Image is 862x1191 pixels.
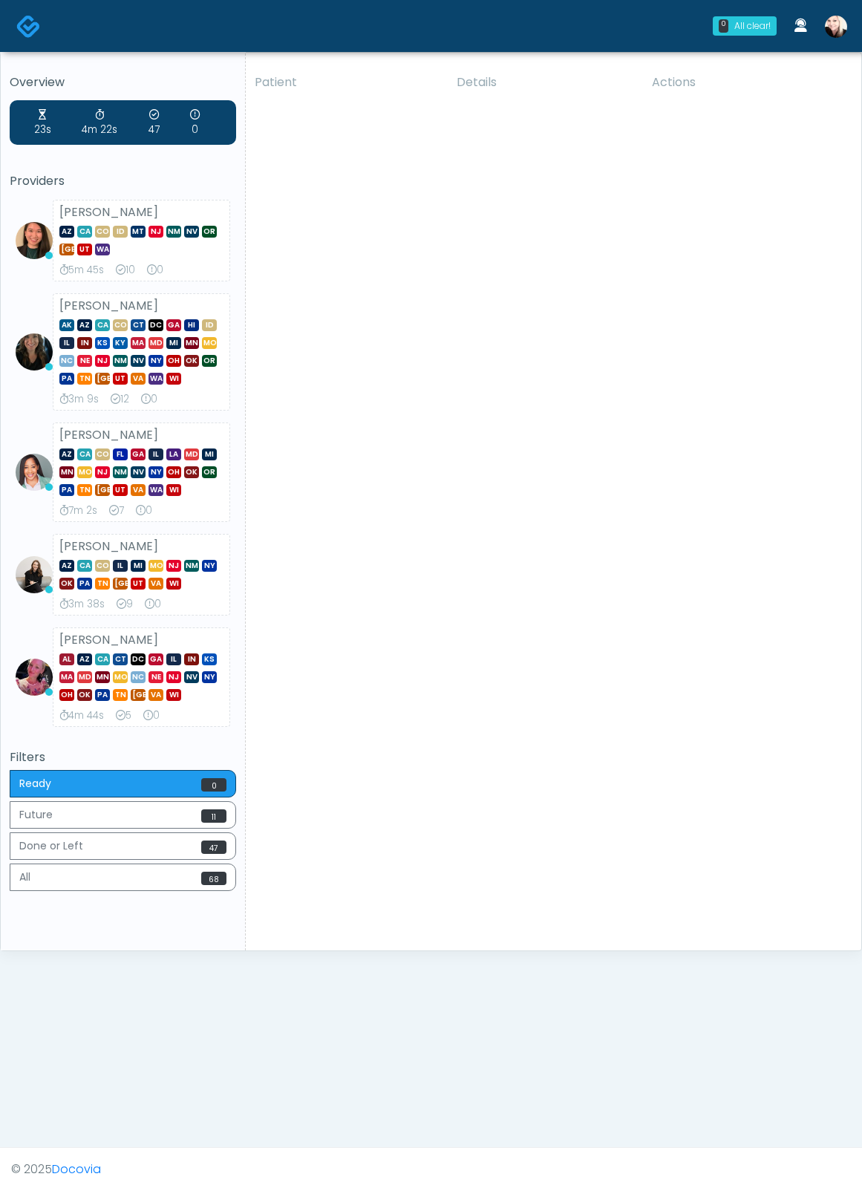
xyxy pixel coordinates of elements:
[201,778,226,792] span: 0
[734,19,771,33] div: All clear!
[82,108,117,137] div: 4m 22s
[148,319,163,331] span: DC
[131,226,146,238] span: MT
[95,671,110,683] span: MN
[643,65,850,100] th: Actions
[202,226,217,238] span: OR
[166,466,181,478] span: OH
[184,560,199,572] span: NM
[59,319,74,331] span: AK
[95,689,110,701] span: PA
[34,108,51,137] div: 23s
[131,578,146,590] span: UT
[166,671,181,683] span: NJ
[148,466,163,478] span: NY
[131,653,146,665] span: DC
[77,578,92,590] span: PA
[202,653,217,665] span: KS
[59,373,74,385] span: PA
[148,689,163,701] span: VA
[202,448,217,460] span: MI
[59,466,74,478] span: MN
[131,355,146,367] span: NV
[131,319,146,331] span: CT
[59,226,74,238] span: AZ
[166,337,181,349] span: MI
[59,503,97,518] div: 7m 2s
[95,448,110,460] span: CO
[77,337,92,349] span: IN
[148,355,163,367] span: NY
[201,809,226,823] span: 11
[16,556,53,593] img: Sydney Lundberg
[77,671,92,683] span: MD
[113,319,128,331] span: CO
[131,373,146,385] span: VA
[77,653,92,665] span: AZ
[148,337,163,349] span: MD
[59,392,99,407] div: 3m 9s
[16,14,41,39] img: Docovia
[166,560,181,572] span: NJ
[95,319,110,331] span: CA
[59,297,158,314] strong: [PERSON_NAME]
[166,319,181,331] span: GA
[109,503,124,518] div: 7
[202,560,217,572] span: NY
[184,653,199,665] span: IN
[148,226,163,238] span: NJ
[77,319,92,331] span: AZ
[116,263,135,278] div: 10
[201,841,226,854] span: 47
[10,751,236,764] h5: Filters
[184,671,199,683] span: NV
[113,337,128,349] span: KY
[148,484,163,496] span: WA
[59,653,74,665] span: AL
[16,222,53,259] img: Aila Paredes
[704,10,786,42] a: 0 All clear!
[59,484,74,496] span: PA
[131,448,146,460] span: GA
[59,578,74,590] span: OK
[148,671,163,683] span: NE
[77,355,92,367] span: NE
[77,689,92,701] span: OK
[202,319,217,331] span: ID
[131,560,146,572] span: MI
[184,466,199,478] span: OK
[59,538,158,555] strong: [PERSON_NAME]
[59,708,104,723] div: 4m 44s
[116,708,131,723] div: 5
[10,770,236,797] button: Ready0
[113,484,128,496] span: UT
[246,65,448,100] th: Patient
[95,244,110,255] span: WA
[77,373,92,385] span: TN
[166,448,181,460] span: LA
[113,653,128,665] span: CT
[52,1161,101,1178] a: Docovia
[10,864,236,891] button: All68
[166,373,181,385] span: WI
[113,689,128,701] span: TN
[77,484,92,496] span: TN
[95,373,110,385] span: [GEOGRAPHIC_DATA]
[113,373,128,385] span: UT
[59,426,158,443] strong: [PERSON_NAME]
[77,226,92,238] span: CA
[95,226,110,238] span: CO
[184,319,199,331] span: HI
[95,484,110,496] span: [GEOGRAPHIC_DATA]
[59,671,74,683] span: MA
[111,392,129,407] div: 12
[202,671,217,683] span: NY
[113,671,128,683] span: MO
[113,355,128,367] span: NM
[719,19,728,33] div: 0
[141,392,157,407] div: 0
[143,708,160,723] div: 0
[113,560,128,572] span: IL
[166,484,181,496] span: WI
[10,770,236,895] div: Basic example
